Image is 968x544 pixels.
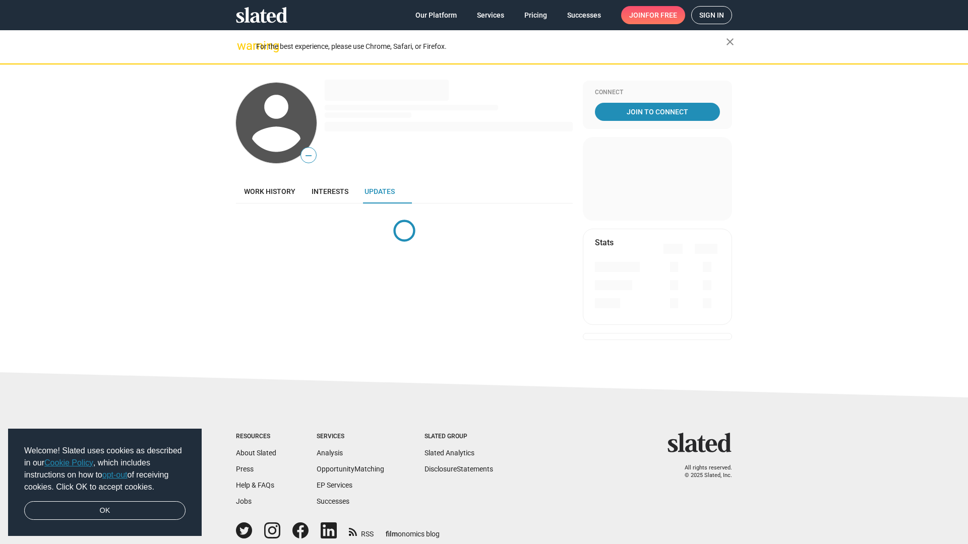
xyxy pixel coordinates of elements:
div: cookieconsent [8,429,202,536]
a: About Slated [236,449,276,457]
a: Interests [304,179,356,203]
a: Our Platform [407,6,465,24]
a: Services [469,6,512,24]
div: For the best experience, please use Chrome, Safari, or Firefox. [256,40,726,53]
a: Sign in [691,6,732,24]
a: Join To Connect [595,103,720,121]
mat-icon: warning [237,40,249,52]
span: Join To Connect [597,103,718,121]
span: Welcome! Slated uses cookies as described in our , which includes instructions on how to of recei... [24,445,186,493]
a: Joinfor free [621,6,685,24]
a: Cookie Policy [44,458,93,467]
a: Slated Analytics [425,449,474,457]
mat-icon: close [724,36,736,48]
div: Services [317,433,384,441]
a: Help & FAQs [236,481,274,489]
a: RSS [349,523,374,539]
span: Pricing [524,6,547,24]
a: Updates [356,179,403,203]
a: opt-out [102,470,128,479]
a: Successes [559,6,609,24]
span: Successes [567,6,601,24]
span: — [301,149,316,162]
span: Work history [244,187,295,195]
a: Pricing [516,6,555,24]
span: Services [477,6,504,24]
div: Resources [236,433,276,441]
span: Interests [312,187,348,195]
a: Successes [317,497,349,505]
span: film [386,530,398,538]
a: EP Services [317,481,352,489]
a: DisclosureStatements [425,465,493,473]
span: Join [629,6,677,24]
span: Our Platform [415,6,457,24]
span: Sign in [699,7,724,24]
div: Slated Group [425,433,493,441]
mat-card-title: Stats [595,237,614,248]
a: Jobs [236,497,252,505]
a: OpportunityMatching [317,465,384,473]
div: Connect [595,89,720,97]
p: All rights reserved. © 2025 Slated, Inc. [674,464,732,479]
span: for free [645,6,677,24]
a: filmonomics blog [386,521,440,539]
a: Work history [236,179,304,203]
a: Analysis [317,449,343,457]
span: Updates [365,187,395,195]
a: Press [236,465,254,473]
a: dismiss cookie message [24,501,186,520]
